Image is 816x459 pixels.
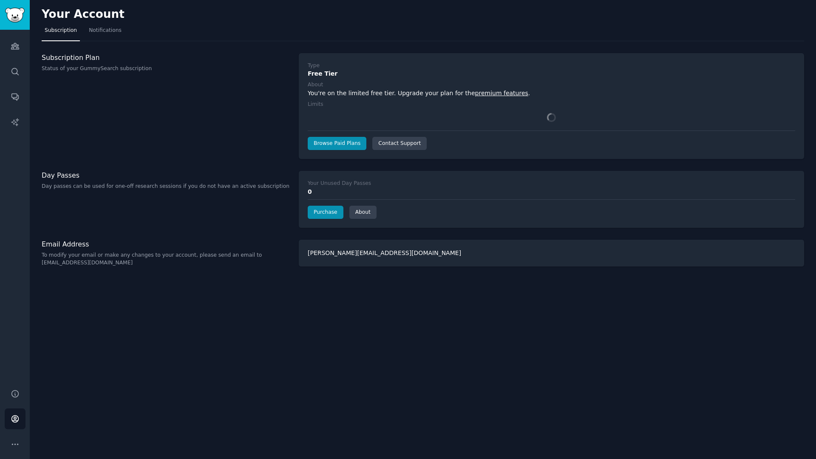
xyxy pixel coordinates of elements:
[475,90,528,96] a: premium features
[308,89,795,98] div: You're on the limited free tier. Upgrade your plan for the .
[5,8,25,23] img: GummySearch logo
[42,252,290,266] p: To modify your email or make any changes to your account, please send an email to [EMAIL_ADDRESS]...
[372,137,427,150] a: Contact Support
[308,101,323,108] div: Limits
[308,62,320,70] div: Type
[89,27,122,34] span: Notifications
[42,53,290,62] h3: Subscription Plan
[308,81,323,89] div: About
[42,24,80,41] a: Subscription
[299,240,804,266] div: [PERSON_NAME][EMAIL_ADDRESS][DOMAIN_NAME]
[42,183,290,190] p: Day passes can be used for one-off research sessions if you do not have an active subscription
[42,240,290,249] h3: Email Address
[308,69,795,78] div: Free Tier
[308,180,371,187] div: Your Unused Day Passes
[349,206,377,219] a: About
[42,171,290,180] h3: Day Passes
[308,187,795,196] div: 0
[42,65,290,73] p: Status of your GummySearch subscription
[308,137,366,150] a: Browse Paid Plans
[42,8,125,21] h2: Your Account
[308,206,343,219] a: Purchase
[86,24,125,41] a: Notifications
[45,27,77,34] span: Subscription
